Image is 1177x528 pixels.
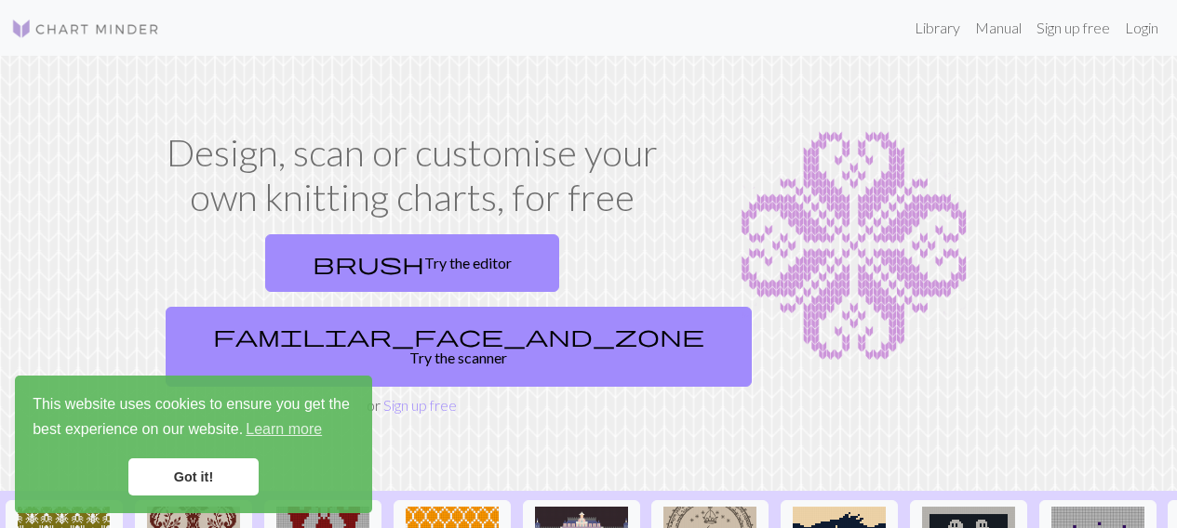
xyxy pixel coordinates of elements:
a: Try the editor [265,234,559,292]
span: brush [313,250,424,276]
a: Login [1117,9,1166,46]
a: learn more about cookies [243,416,325,443]
a: Sign up free [383,396,457,414]
div: cookieconsent [15,376,372,513]
div: or [158,227,666,416]
a: Library [907,9,968,46]
a: Manual [968,9,1029,46]
a: Try the scanner [166,307,752,387]
img: Logo [11,18,160,40]
span: This website uses cookies to ensure you get the best experience on our website. [33,393,354,443]
a: dismiss cookie message [128,458,259,495]
a: Sign up free [1029,9,1117,46]
h1: Design, scan or customise your own knitting charts, for free [158,130,666,219]
span: familiar_face_and_zone [213,323,704,349]
img: Chart example [689,130,1020,363]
